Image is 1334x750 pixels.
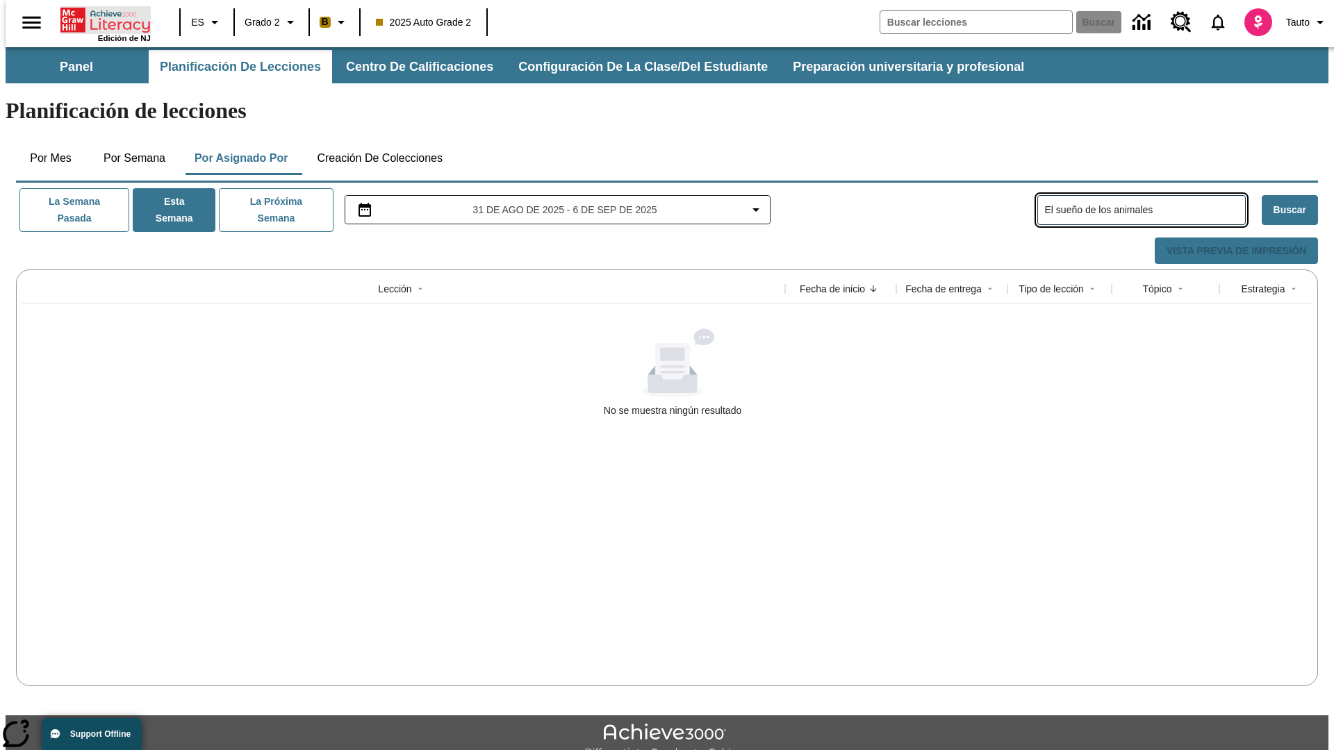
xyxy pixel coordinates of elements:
[16,142,85,175] button: Por mes
[1262,195,1318,225] button: Buscar
[92,142,176,175] button: Por semana
[6,47,1328,83] div: Subbarra de navegación
[7,50,146,83] button: Panel
[1281,10,1334,35] button: Perfil/Configuración
[1241,282,1285,296] div: Estrategia
[60,6,151,34] a: Portada
[322,13,329,31] span: B
[306,142,454,175] button: Creación de colecciones
[335,50,504,83] button: Centro de calificaciones
[1236,4,1281,40] button: Escoja un nuevo avatar
[219,188,333,232] button: La próxima semana
[378,282,411,296] div: Lección
[133,188,215,232] button: Esta semana
[11,2,52,43] button: Abrir el menú lateral
[6,98,1328,124] h1: Planificación de lecciones
[1084,281,1101,297] button: Sort
[245,15,280,30] span: Grado 2
[412,281,429,297] button: Sort
[982,281,998,297] button: Sort
[149,50,332,83] button: Planificación de lecciones
[239,10,304,35] button: Grado: Grado 2, Elige un grado
[1019,282,1084,296] div: Tipo de lección
[351,201,765,218] button: Seleccione el intervalo de fechas opción del menú
[1285,281,1302,297] button: Sort
[1142,282,1171,296] div: Tópico
[22,328,1324,417] div: No se muestra ningún resultado
[19,188,129,232] button: La semana pasada
[42,718,142,750] button: Support Offline
[880,11,1072,33] input: Buscar campo
[191,15,204,30] span: ES
[800,282,865,296] div: Fecha de inicio
[748,201,764,218] svg: Collapse Date Range Filter
[905,282,982,296] div: Fecha de entrega
[507,50,779,83] button: Configuración de la clase/del estudiante
[183,142,299,175] button: Por asignado por
[1244,8,1272,36] img: avatar image
[865,281,882,297] button: Sort
[70,729,131,739] span: Support Offline
[1124,3,1162,42] a: Centro de información
[98,34,151,42] span: Edición de NJ
[314,10,355,35] button: Boost El color de la clase es anaranjado claro. Cambiar el color de la clase.
[6,50,1037,83] div: Subbarra de navegación
[472,203,657,217] span: 31 de ago de 2025 - 6 de sep de 2025
[376,15,472,30] span: 2025 Auto Grade 2
[782,50,1035,83] button: Preparación universitaria y profesional
[185,10,229,35] button: Lenguaje: ES, Selecciona un idioma
[1172,281,1189,297] button: Sort
[1045,200,1245,220] input: Buscar lecciones asignadas
[60,5,151,42] div: Portada
[1200,4,1236,40] a: Notificaciones
[1286,15,1310,30] span: Tauto
[604,403,741,417] div: No se muestra ningún resultado
[1162,3,1200,41] a: Centro de recursos, Se abrirá en una pestaña nueva.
